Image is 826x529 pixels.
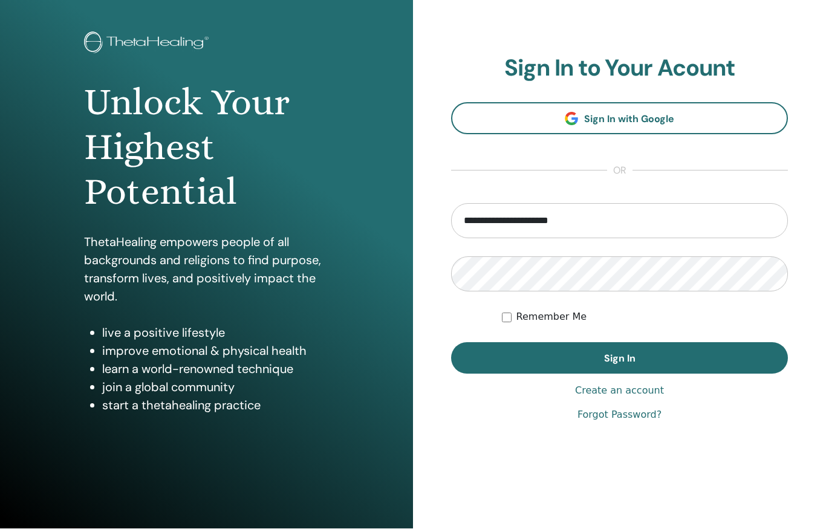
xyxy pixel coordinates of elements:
li: join a global community [102,378,329,397]
p: ThetaHealing empowers people of all backgrounds and religions to find purpose, transform lives, a... [84,233,329,306]
li: live a positive lifestyle [102,324,329,342]
label: Remember Me [516,310,587,325]
span: Sign In with Google [584,113,674,126]
span: or [607,164,633,178]
button: Sign In [451,343,788,374]
a: Create an account [575,384,664,398]
li: learn a world-renowned technique [102,360,329,378]
span: Sign In [604,352,636,365]
a: Sign In with Google [451,103,788,135]
a: Forgot Password? [577,408,662,423]
h1: Unlock Your Highest Potential [84,80,329,215]
h2: Sign In to Your Acount [451,55,788,83]
div: Keep me authenticated indefinitely or until I manually logout [502,310,788,325]
li: improve emotional & physical health [102,342,329,360]
li: start a thetahealing practice [102,397,329,415]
